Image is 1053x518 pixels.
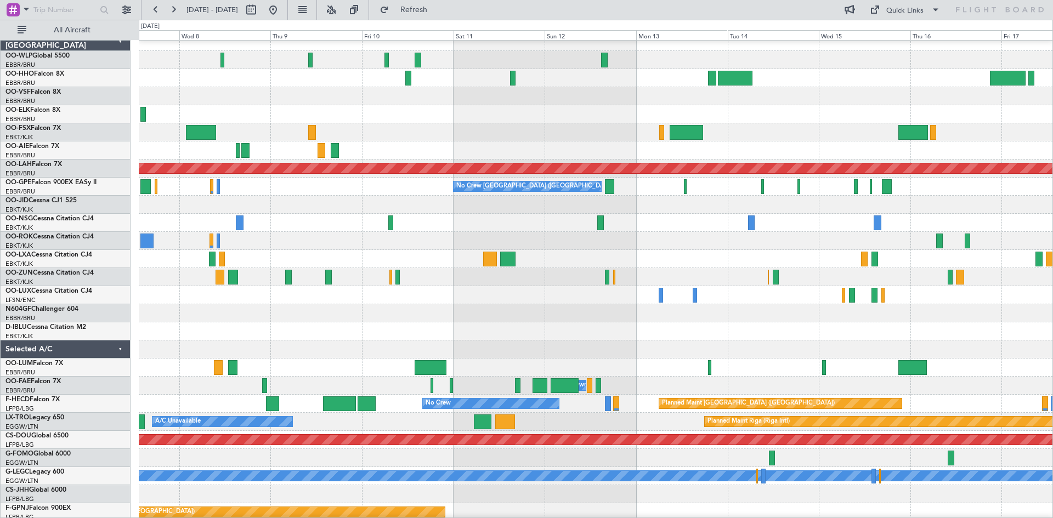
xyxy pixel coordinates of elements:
a: OO-ELKFalcon 8X [5,107,60,113]
div: Thu 16 [910,30,1002,40]
a: OO-VSFFalcon 8X [5,89,61,95]
a: OO-HHOFalcon 8X [5,71,64,77]
a: EBBR/BRU [5,169,35,178]
a: EBKT/KJK [5,133,33,141]
div: Wed 8 [179,30,271,40]
a: EGGW/LTN [5,459,38,467]
a: EBKT/KJK [5,332,33,340]
button: Quick Links [864,1,946,19]
button: Refresh [375,1,440,19]
div: No Crew [GEOGRAPHIC_DATA] ([GEOGRAPHIC_DATA] National) [456,178,640,195]
a: N604GFChallenger 604 [5,306,78,312]
span: OO-NSG [5,215,33,222]
a: LX-TROLegacy 650 [5,414,64,421]
button: All Aircraft [12,21,119,39]
span: F-HECD [5,396,30,403]
span: OO-LUM [5,360,33,367]
a: EBBR/BRU [5,151,35,160]
div: Tue 14 [728,30,819,40]
div: Planned Maint Riga (Riga Intl) [707,413,790,430]
span: F-GPNJ [5,505,29,511]
div: Sun 12 [545,30,636,40]
a: OO-WLPGlobal 5500 [5,53,70,59]
a: CS-JHHGlobal 6000 [5,487,66,493]
div: Wed 15 [819,30,910,40]
a: EBBR/BRU [5,187,35,196]
div: [DATE] [141,22,160,31]
a: OO-NSGCessna Citation CJ4 [5,215,94,222]
a: EBBR/BRU [5,79,35,87]
div: Thu 9 [270,30,362,40]
a: CS-DOUGlobal 6500 [5,432,69,439]
span: OO-LUX [5,288,31,294]
span: OO-FAE [5,378,31,385]
span: OO-WLP [5,53,32,59]
a: F-GPNJFalcon 900EX [5,505,71,511]
div: A/C Unavailable [155,413,201,430]
span: OO-HHO [5,71,34,77]
a: OO-LUXCessna Citation CJ4 [5,288,92,294]
span: G-LEGC [5,469,29,475]
a: EBBR/BRU [5,386,35,395]
a: OO-JIDCessna CJ1 525 [5,197,77,204]
span: D-IBLU [5,324,27,331]
div: Planned Maint [GEOGRAPHIC_DATA] ([GEOGRAPHIC_DATA]) [662,395,835,412]
a: OO-LAHFalcon 7X [5,161,62,168]
a: EGGW/LTN [5,477,38,485]
span: Refresh [391,6,437,14]
div: Quick Links [886,5,924,16]
a: EBKT/KJK [5,242,33,250]
span: N604GF [5,306,31,312]
a: EBKT/KJK [5,260,33,268]
span: OO-LAH [5,161,32,168]
a: LFPB/LBG [5,441,34,449]
a: OO-AIEFalcon 7X [5,143,59,150]
a: G-FOMOGlobal 6000 [5,451,71,457]
span: OO-ELK [5,107,30,113]
span: All Aircraft [29,26,116,34]
span: OO-VSF [5,89,31,95]
span: OO-GPE [5,179,31,186]
a: EBBR/BRU [5,97,35,105]
input: Trip Number [33,2,97,18]
a: G-LEGCLegacy 600 [5,469,64,475]
a: EBBR/BRU [5,368,35,377]
span: OO-ROK [5,234,33,240]
a: EBBR/BRU [5,61,35,69]
span: OO-FSX [5,125,31,132]
a: OO-ROKCessna Citation CJ4 [5,234,94,240]
span: G-FOMO [5,451,33,457]
a: EGGW/LTN [5,423,38,431]
span: OO-LXA [5,252,31,258]
span: LX-TRO [5,414,29,421]
a: OO-ZUNCessna Citation CJ4 [5,270,94,276]
a: LFSN/ENC [5,296,36,304]
a: EBBR/BRU [5,314,35,322]
a: LFPB/LBG [5,495,34,503]
span: CS-JHH [5,487,29,493]
a: EBKT/KJK [5,278,33,286]
span: OO-JID [5,197,29,204]
span: [DATE] - [DATE] [186,5,238,15]
a: EBKT/KJK [5,206,33,214]
div: Fri 10 [362,30,454,40]
a: OO-LXACessna Citation CJ4 [5,252,92,258]
a: OO-FSXFalcon 7X [5,125,61,132]
span: CS-DOU [5,432,31,439]
a: OO-LUMFalcon 7X [5,360,63,367]
span: OO-ZUN [5,270,33,276]
a: OO-FAEFalcon 7X [5,378,61,385]
a: D-IBLUCessna Citation M2 [5,324,86,331]
a: EBKT/KJK [5,224,33,232]
a: LFPB/LBG [5,405,34,413]
div: No Crew [426,395,451,412]
div: Mon 13 [636,30,728,40]
a: F-HECDFalcon 7X [5,396,60,403]
a: EBBR/BRU [5,115,35,123]
a: OO-GPEFalcon 900EX EASy II [5,179,97,186]
div: Sat 11 [454,30,545,40]
span: OO-AIE [5,143,29,150]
